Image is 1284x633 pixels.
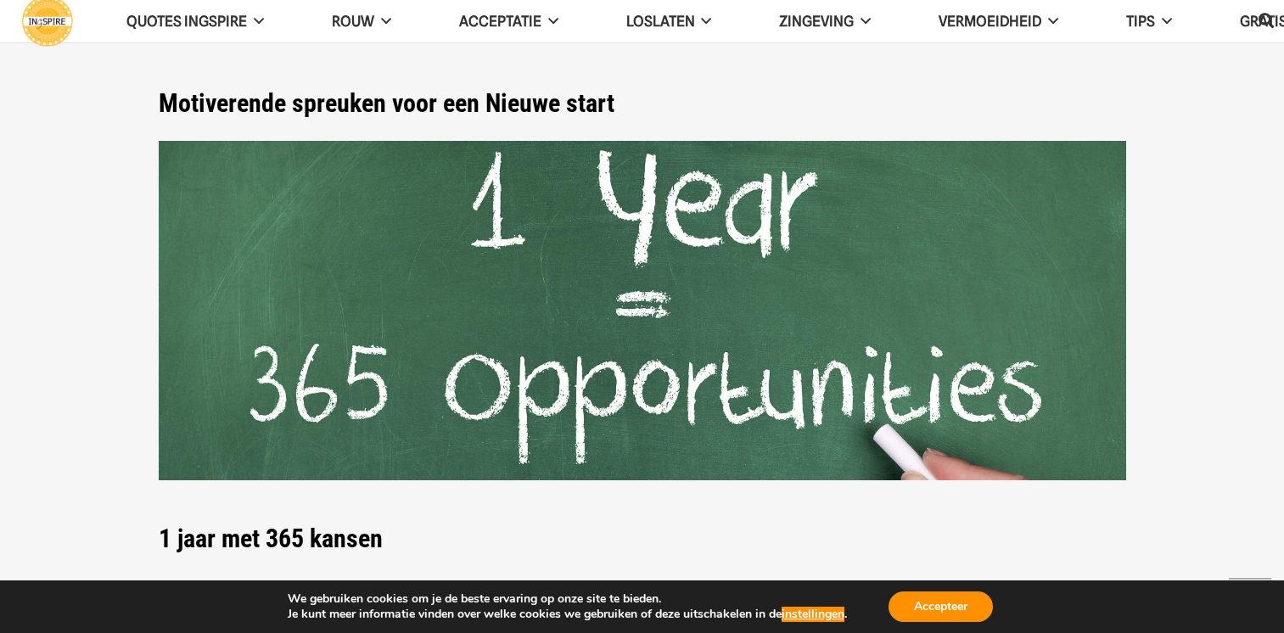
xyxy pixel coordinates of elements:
[288,607,847,622] p: Je kunt meer informatie vinden over welke cookies we gebruiken of deze uitschakelen in de .
[159,88,1126,119] h1: Motiverende spreuken voor een Nieuwe start
[889,591,993,622] button: Accepteer
[1249,1,1283,42] a: Zoeken
[159,502,1126,555] h1: 1 jaar met 365 kansen
[779,13,854,30] span: Zingeving
[939,13,1041,30] span: VERMOEIDHEID
[1126,13,1155,30] span: TIPS
[782,607,844,622] button: instellingen
[459,13,541,30] span: Acceptatie
[332,13,374,30] span: ROUW
[626,13,695,30] span: Loslaten
[1229,578,1271,620] a: Terug naar top
[126,13,247,30] span: QUOTES INGSPIRE
[159,141,1126,481] img: Motivatie spreuken met motiverende teksten van ingspire over de moed niet opgeven en meer werkgeluk
[288,591,847,607] p: We gebruiken cookies om je de beste ervaring op onze site te bieden.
